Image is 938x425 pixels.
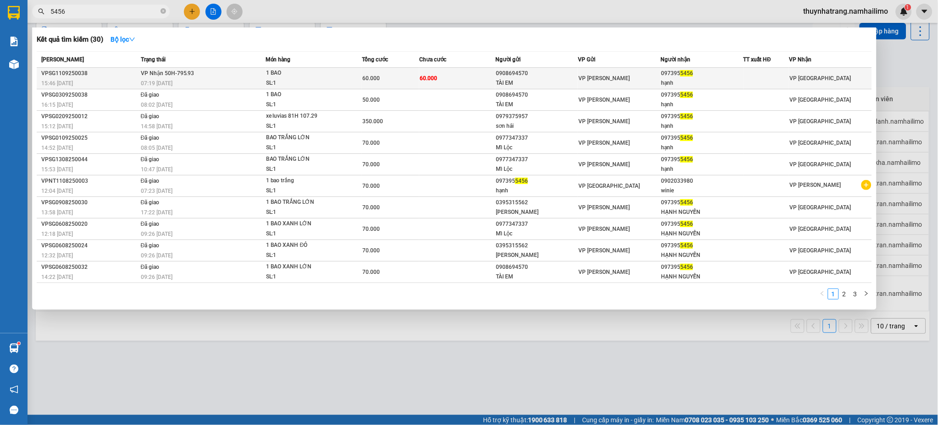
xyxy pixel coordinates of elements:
span: 5456 [680,199,693,206]
img: warehouse-icon [9,343,19,353]
span: Đã giao [141,92,160,98]
span: VP [GEOGRAPHIC_DATA] [789,269,851,275]
span: VP Nhận [789,56,811,63]
div: HẠNH NGUYỄN [661,229,743,239]
span: 09:26 [DATE] [141,231,172,237]
div: VPSG0209250012 [41,112,138,121]
span: 5456 [680,135,693,141]
span: VP [GEOGRAPHIC_DATA] [789,75,851,82]
span: 50.000 [362,97,380,103]
div: hạnh [661,78,743,88]
span: Đã giao [141,135,160,141]
span: 10:47 [DATE] [141,166,172,173]
span: Đã giao [141,156,160,163]
span: VP [PERSON_NAME] [578,269,630,275]
span: Đã giao [141,113,160,120]
div: TÀI EM [496,100,577,109]
span: 15:46 [DATE] [41,80,73,87]
span: VP [PERSON_NAME] [789,182,841,188]
span: VP [GEOGRAPHIC_DATA] [789,161,851,168]
div: 097395 [496,176,577,186]
span: VP Nhận 50H-795.93 [141,70,194,76]
span: 5456 [680,92,693,98]
span: notification [10,385,18,394]
div: 0395315562 [496,198,577,207]
span: VP [GEOGRAPHIC_DATA] [789,140,851,146]
span: TT xuất HĐ [744,56,771,63]
div: 0908694570 [496,69,577,78]
div: 097395 [661,262,743,272]
div: 0977347337 [496,219,577,229]
span: 5456 [680,264,693,270]
span: 5456 [680,70,693,76]
div: VPSG0309250038 [41,90,138,100]
div: SL: 1 [266,143,335,153]
div: HẠNH NGUYỄN [661,272,743,282]
div: 0395315562 [496,241,577,251]
h3: Kết quả tìm kiếm ( 30 ) [37,35,103,44]
span: VP [GEOGRAPHIC_DATA] [789,247,851,254]
div: SL: 1 [266,100,335,110]
li: Previous Page [817,289,828,300]
div: [PERSON_NAME] [496,207,577,217]
span: Đã giao [141,199,160,206]
a: 2 [839,289,849,299]
div: 0908694570 [496,262,577,272]
span: Người gửi [495,56,521,63]
div: hạnh [661,100,743,109]
a: 3 [850,289,860,299]
span: 60.000 [362,75,380,82]
div: SL: 1 [266,186,335,196]
span: Trạng thái [141,56,166,63]
span: question-circle [10,365,18,373]
span: 70.000 [362,269,380,275]
sup: 1 [17,342,20,345]
div: VPNT1108250003 [41,176,138,186]
button: right [861,289,872,300]
span: VP [PERSON_NAME] [578,118,630,125]
div: 1 BAO XANH LỚN [266,219,335,229]
span: 5456 [680,221,693,227]
span: 13:58 [DATE] [41,209,73,216]
div: 097395 [661,155,743,164]
div: 0979375957 [496,112,577,121]
div: Mĩ Lộc [496,229,577,239]
div: 0908694570 [496,90,577,100]
div: 0977347337 [496,133,577,143]
span: 07:23 [DATE] [141,188,172,194]
li: Next Page [861,289,872,300]
div: VPSG0608250024 [41,241,138,251]
span: 5456 [680,242,693,249]
div: HẠNH NGUYỄN [661,251,743,260]
span: 09:26 [DATE] [141,252,172,259]
span: 12:18 [DATE] [41,231,73,237]
span: close-circle [161,7,166,16]
div: SL: 1 [266,229,335,239]
div: TÀI EM [496,78,577,88]
div: hạnh [661,143,743,153]
div: 0902033980 [661,176,743,186]
div: SL: 1 [266,78,335,88]
span: Đã giao [141,242,160,249]
li: 2 [839,289,850,300]
div: Mĩ Lộc [496,164,577,174]
input: Tìm tên, số ĐT hoặc mã đơn [50,6,159,16]
span: 08:05 [DATE] [141,145,172,151]
strong: Bộ lọc [111,36,135,43]
span: message [10,406,18,414]
span: down [129,36,135,43]
div: [PERSON_NAME] [496,251,577,260]
span: 350.000 [362,118,383,125]
div: 097395 [661,198,743,207]
div: HẠNH NGUYỄN [661,207,743,217]
div: VPSG0608250020 [41,219,138,229]
div: VPSG1308250044 [41,155,138,164]
div: Mĩ Lộc [496,143,577,153]
span: 14:58 [DATE] [141,123,172,130]
span: 07:19 [DATE] [141,80,172,87]
div: 097395 [661,90,743,100]
span: VP [PERSON_NAME] [578,75,630,82]
span: 70.000 [362,161,380,168]
span: 12:04 [DATE] [41,188,73,194]
span: VP [GEOGRAPHIC_DATA] [789,204,851,211]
